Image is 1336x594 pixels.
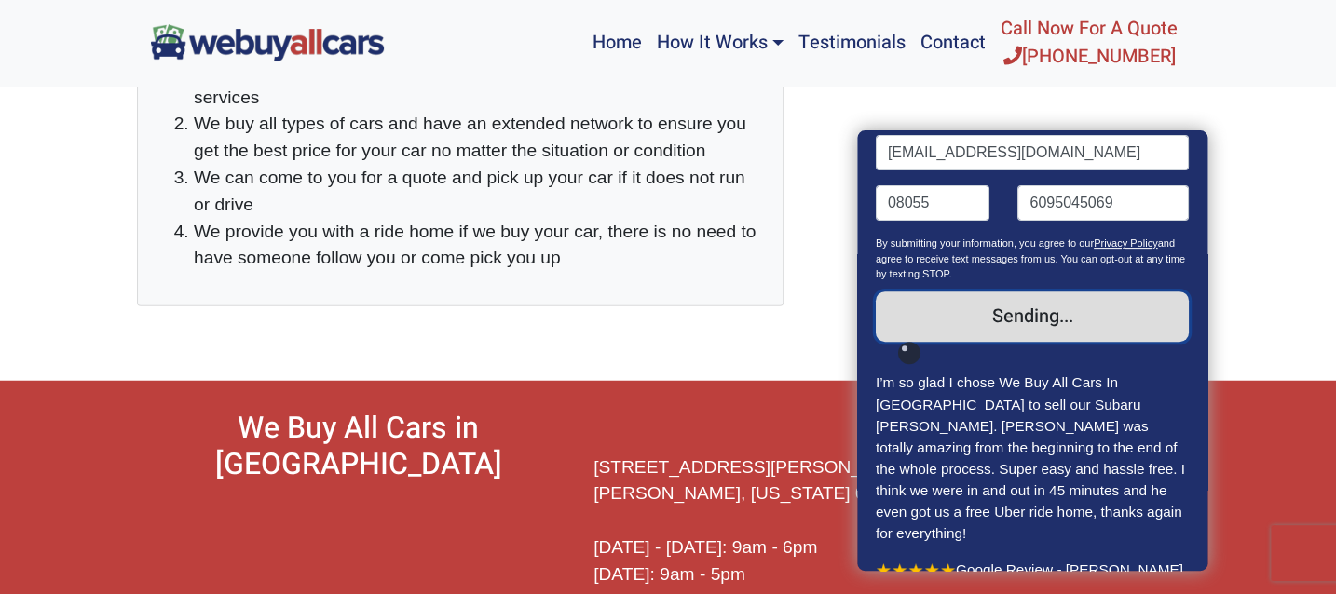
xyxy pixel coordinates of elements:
[194,111,764,165] li: We buy all types of cars and have an extended network to ensure you get the best price for your c...
[194,219,764,273] li: We provide you with a ride home if we buy your car, there is no need to have someone follow you o...
[151,24,384,61] img: We Buy All Cars in NJ logo
[876,291,1189,342] input: Sending...
[993,7,1185,78] a: Call Now For A Quote[PHONE_NUMBER]
[194,165,764,219] li: We can come to you for a quote and pick up your car if it does not run or drive
[876,236,1189,291] p: By submitting your information, you agree to our and agree to receive text messages from us. You ...
[649,7,791,78] a: How It Works
[876,371,1189,543] p: I’m so glad I chose We Buy All Cars In [GEOGRAPHIC_DATA] to sell our Subaru [PERSON_NAME]. [PERSO...
[1094,237,1157,249] a: Privacy Policy
[1018,185,1190,221] input: Phone
[876,185,990,221] input: Zip code
[913,7,993,78] a: Contact
[585,7,649,78] a: Home
[791,7,913,78] a: Testimonials
[876,135,1189,170] input: Email
[876,559,1189,580] p: Google Review - [PERSON_NAME]
[151,411,566,482] h2: We Buy All Cars in [GEOGRAPHIC_DATA]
